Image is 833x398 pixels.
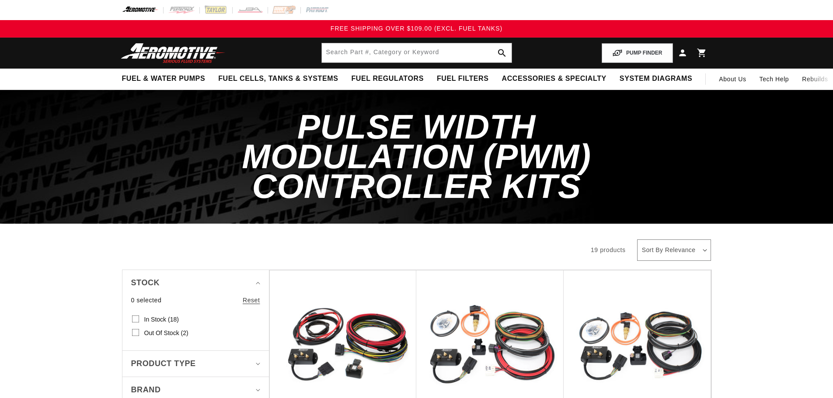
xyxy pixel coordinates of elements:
[131,277,160,289] span: Stock
[115,69,212,89] summary: Fuel & Water Pumps
[712,69,753,90] a: About Us
[602,43,673,63] button: PUMP FINDER
[620,74,692,83] span: System Diagrams
[122,74,206,83] span: Fuel & Water Pumps
[218,74,338,83] span: Fuel Cells, Tanks & Systems
[322,43,512,62] input: Search by Part Number, Category or Keyword
[144,315,179,323] span: In stock (18)
[131,357,196,370] span: Product type
[591,246,626,253] span: 19 products
[119,43,228,63] img: Aeromotive
[242,107,591,206] span: Pulse Width Modulation (PWM) Controller Kits
[131,384,161,396] span: Brand
[753,69,796,90] summary: Tech Help
[495,69,613,89] summary: Accessories & Specialty
[131,351,260,377] summary: Product type (0 selected)
[437,74,489,83] span: Fuel Filters
[331,25,502,32] span: FREE SHIPPING OVER $109.00 (EXCL. FUEL TANKS)
[243,295,260,305] a: Reset
[492,43,512,62] button: search button
[144,329,188,337] span: Out of stock (2)
[719,76,746,83] span: About Us
[430,69,495,89] summary: Fuel Filters
[802,74,828,84] span: Rebuilds
[502,74,606,83] span: Accessories & Specialty
[131,270,260,296] summary: Stock (0 selected)
[212,69,345,89] summary: Fuel Cells, Tanks & Systems
[131,295,162,305] span: 0 selected
[613,69,699,89] summary: System Diagrams
[345,69,430,89] summary: Fuel Regulators
[760,74,789,84] span: Tech Help
[351,74,423,83] span: Fuel Regulators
